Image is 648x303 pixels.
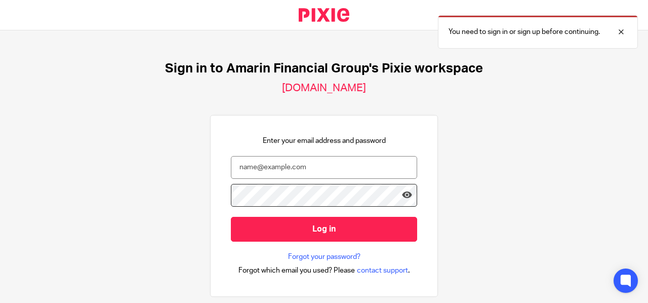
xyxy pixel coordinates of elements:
[263,136,386,146] p: Enter your email address and password
[288,252,360,262] a: Forgot your password?
[231,156,417,179] input: name@example.com
[231,217,417,242] input: Log in
[238,264,410,276] div: .
[238,266,355,276] span: Forgot which email you used? Please
[449,27,600,37] p: You need to sign in or sign up before continuing.
[165,61,483,77] h1: Sign in to Amarin Financial Group's Pixie workspace
[282,82,366,95] h2: [DOMAIN_NAME]
[357,266,408,276] span: contact support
